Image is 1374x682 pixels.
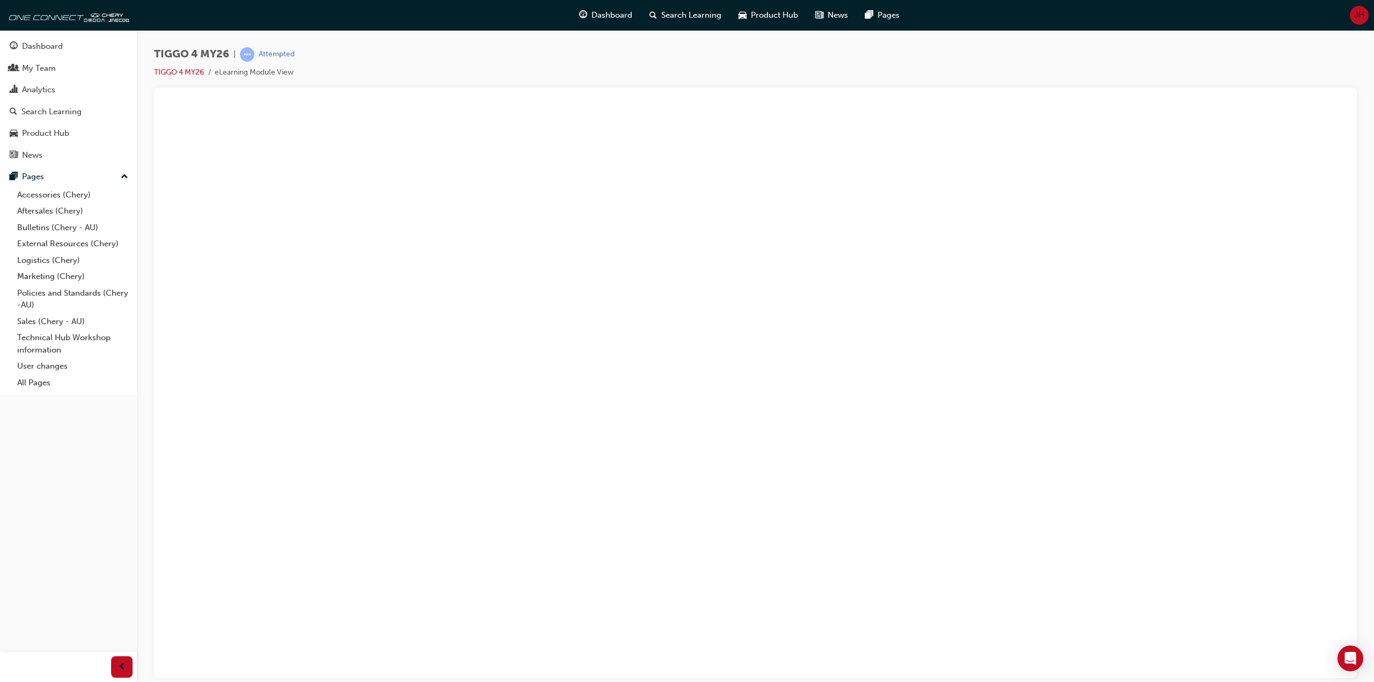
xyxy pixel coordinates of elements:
[13,219,133,236] a: Bulletins (Chery - AU)
[22,171,44,183] div: Pages
[857,4,908,26] a: pages-iconPages
[4,145,133,165] a: News
[22,40,63,53] div: Dashboard
[10,107,17,117] span: search-icon
[1338,646,1363,671] div: Open Intercom Messenger
[13,236,133,252] a: External Resources (Chery)
[154,68,204,77] a: TIGGO 4 MY26
[13,187,133,203] a: Accessories (Chery)
[240,47,254,62] span: learningRecordVerb_ATTEMPT-icon
[4,58,133,78] a: My Team
[22,149,42,162] div: News
[13,252,133,269] a: Logistics (Chery)
[649,9,657,22] span: search-icon
[815,9,823,22] span: news-icon
[118,661,126,674] span: prev-icon
[739,9,747,22] span: car-icon
[751,9,798,21] span: Product Hub
[4,167,133,187] button: Pages
[215,67,294,79] li: eLearning Module View
[10,129,18,138] span: car-icon
[22,84,55,96] div: Analytics
[13,329,133,358] a: Technical Hub Workshop information
[13,285,133,313] a: Policies and Standards (Chery -AU)
[828,9,848,21] span: News
[641,4,730,26] a: search-iconSearch Learning
[22,127,69,140] div: Product Hub
[10,151,18,160] span: news-icon
[591,9,632,21] span: Dashboard
[571,4,641,26] a: guage-iconDashboard
[121,170,128,184] span: up-icon
[13,203,133,219] a: Aftersales (Chery)
[730,4,807,26] a: car-iconProduct Hub
[4,80,133,100] a: Analytics
[1354,9,1364,21] span: JH
[13,358,133,375] a: User changes
[10,42,18,52] span: guage-icon
[10,85,18,95] span: chart-icon
[13,268,133,285] a: Marketing (Chery)
[4,123,133,143] a: Product Hub
[878,9,900,21] span: Pages
[22,62,56,75] div: My Team
[13,313,133,330] a: Sales (Chery - AU)
[807,4,857,26] a: news-iconNews
[10,64,18,74] span: people-icon
[661,9,721,21] span: Search Learning
[233,48,236,61] span: |
[259,49,295,60] div: Attempted
[1350,6,1369,25] button: JH
[579,9,587,22] span: guage-icon
[154,48,229,61] span: TIGGO 4 MY26
[13,375,133,391] a: All Pages
[4,102,133,122] a: Search Learning
[4,34,133,167] button: DashboardMy TeamAnalyticsSearch LearningProduct HubNews
[10,172,18,182] span: pages-icon
[21,106,82,118] div: Search Learning
[865,9,873,22] span: pages-icon
[4,36,133,56] a: Dashboard
[5,4,129,26] img: oneconnect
